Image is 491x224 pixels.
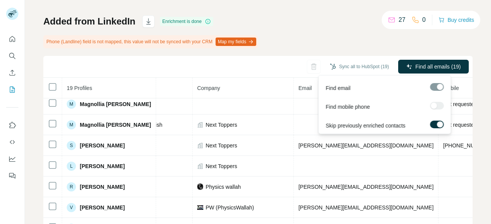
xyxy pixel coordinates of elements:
[443,122,477,128] span: Not requested
[326,103,370,111] span: Find mobile phone
[80,183,125,191] span: [PERSON_NAME]
[422,15,426,25] p: 0
[206,204,254,211] span: PW (PhysicsWallah)
[326,122,405,129] span: Skip previously enriched contacts
[206,142,237,149] span: Next Toppers
[197,205,203,210] img: company-logo
[298,184,433,190] span: [PERSON_NAME][EMAIL_ADDRESS][DOMAIN_NAME]
[6,32,18,46] button: Quick start
[6,169,18,183] button: Feedback
[43,35,258,48] div: Phone (Landline) field is not mapped, this value will not be synced with your CRM
[67,100,76,109] div: M
[80,204,125,211] span: [PERSON_NAME]
[67,85,92,91] span: 19 Profiles
[298,142,433,149] span: [PERSON_NAME][EMAIL_ADDRESS][DOMAIN_NAME]
[160,17,213,26] div: Enrichment is done
[206,121,237,129] span: Next Toppers
[67,141,76,150] div: S
[443,101,477,107] span: Not requested
[399,15,405,25] p: 27
[6,118,18,132] button: Use Surfe on LinkedIn
[80,121,151,129] span: Magnollia [PERSON_NAME]
[6,152,18,166] button: Dashboard
[6,135,18,149] button: Use Surfe API
[415,63,461,70] span: Find all emails (19)
[67,162,76,171] div: L
[67,182,76,191] div: R
[197,85,220,91] span: Company
[443,85,459,91] span: Mobile
[206,162,237,170] span: Next Toppers
[67,203,76,212] div: V
[298,204,433,211] span: [PERSON_NAME][EMAIL_ADDRESS][DOMAIN_NAME]
[6,83,18,96] button: My lists
[298,85,312,91] span: Email
[43,15,135,28] h1: Added from LinkedIn
[438,15,474,25] button: Buy credits
[326,84,351,92] span: Find email
[206,183,241,191] span: Physics wallah
[6,49,18,63] button: Search
[197,183,203,190] img: company-logo
[80,162,125,170] span: [PERSON_NAME]
[80,100,151,108] span: Magnollia [PERSON_NAME]
[67,120,76,129] div: M
[80,142,125,149] span: [PERSON_NAME]
[325,61,394,72] button: Sync all to HubSpot (19)
[6,66,18,80] button: Enrich CSV
[398,60,469,74] button: Find all emails (19)
[216,38,256,46] button: Map my fields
